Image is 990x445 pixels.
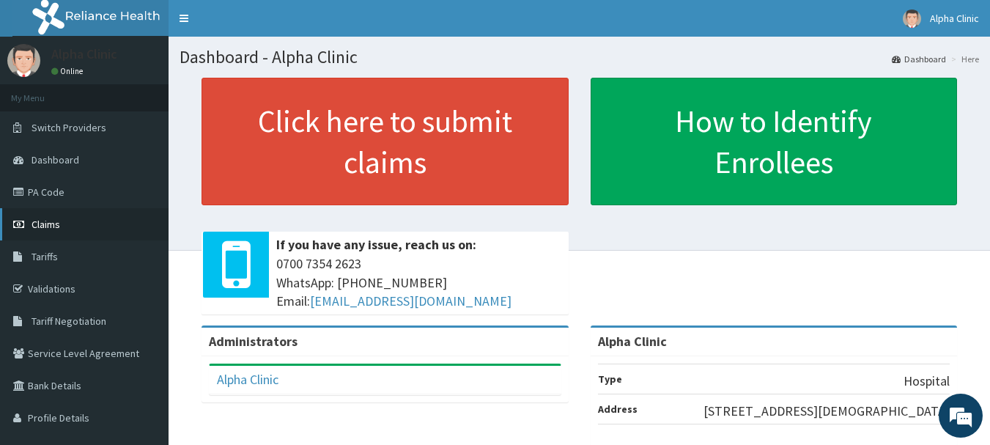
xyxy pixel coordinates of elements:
[32,315,106,328] span: Tariff Negotiation
[209,333,298,350] b: Administrators
[591,78,958,205] a: How to Identify Enrollees
[276,236,476,253] b: If you have any issue, reach us on:
[76,82,246,101] div: Chat with us now
[276,254,561,311] span: 0700 7354 2623 WhatsApp: [PHONE_NUMBER] Email:
[240,7,276,43] div: Minimize live chat window
[202,78,569,205] a: Click here to submit claims
[947,53,979,65] li: Here
[217,371,278,388] a: Alpha Clinic
[310,293,511,309] a: [EMAIL_ADDRESS][DOMAIN_NAME]
[85,130,202,279] span: We're online!
[7,44,40,77] img: User Image
[32,218,60,231] span: Claims
[930,12,979,25] span: Alpha Clinic
[51,66,86,76] a: Online
[180,48,979,67] h1: Dashboard - Alpha Clinic
[903,10,921,28] img: User Image
[32,153,79,166] span: Dashboard
[904,372,950,391] p: Hospital
[892,53,946,65] a: Dashboard
[27,73,59,110] img: d_794563401_company_1708531726252_794563401
[51,48,117,61] p: Alpha Clinic
[7,293,279,344] textarea: Type your message and hit 'Enter'
[598,372,622,386] b: Type
[703,402,950,421] p: [STREET_ADDRESS][DEMOGRAPHIC_DATA]
[32,250,58,263] span: Tariffs
[598,402,638,416] b: Address
[32,121,106,134] span: Switch Providers
[598,333,667,350] strong: Alpha Clinic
